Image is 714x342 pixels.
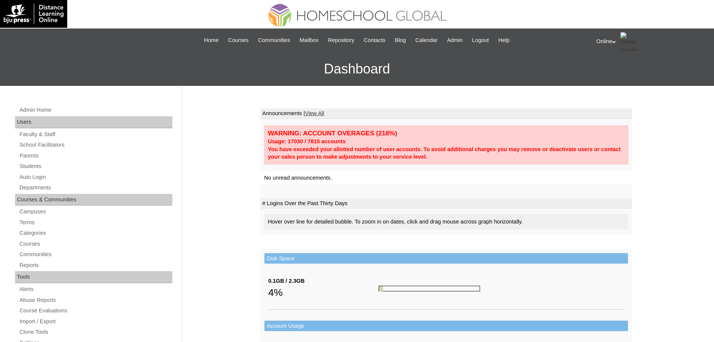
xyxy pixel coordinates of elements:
[391,36,409,45] a: Blog
[258,36,290,45] span: Communities
[19,261,172,270] a: Reports
[264,321,628,331] td: Account Usage
[268,277,379,285] div: 0.1GB / 2.3GB
[443,36,466,45] a: Admin
[19,105,172,115] a: Admin Home
[254,36,294,45] a: Communities
[264,253,628,264] td: Disk Space
[260,171,632,185] td: No unread announcements.
[268,138,346,144] strong: Usage: 17030 / 7815 accounts
[19,218,172,227] a: Terms
[19,327,172,337] a: Clone Tools
[19,228,172,238] a: Categories
[200,36,222,45] a: Home
[364,36,385,45] span: Contacts
[412,36,441,45] a: Calendar
[19,306,172,315] a: Course Evaluations
[260,108,632,119] td: Announcements |
[204,36,219,45] span: Home
[19,317,172,326] a: Import / Export
[19,183,172,192] a: Departments
[415,36,438,45] span: Calendar
[19,140,172,150] a: School Facilitators
[19,151,172,160] a: Parents
[328,36,354,45] span: Repository
[15,116,172,128] div: Users
[305,110,324,116] a: View All
[468,36,493,45] a: Logout
[19,130,172,139] a: Faculty & Staff
[268,145,625,161] div: You have exceeded your allotted number of user accounts. To avoid additional charges you may remo...
[228,36,249,45] span: Courses
[19,172,172,182] a: Auto Login
[300,36,319,45] span: Mailbox
[264,214,628,229] div: Hover over line for detailed bubble. To zoom in on dates, click and drag mouse across graph horiz...
[360,36,389,45] a: Contacts
[620,32,639,51] img: Online Academy
[19,207,172,216] a: Campuses
[19,250,172,259] a: Communities
[498,36,510,45] span: Help
[296,36,323,45] a: Mailbox
[15,271,172,283] div: Tools
[19,285,172,294] a: Alerts
[495,36,513,45] a: Help
[4,4,63,24] img: logo-white.png
[4,52,710,86] h3: Dashboard
[596,32,707,51] div: Online
[472,36,489,45] span: Logout
[19,295,172,305] a: Abuse Reports
[19,239,172,249] a: Courses
[447,36,463,45] span: Admin
[15,194,172,206] div: Courses & Communities
[224,36,252,45] a: Courses
[268,285,379,300] div: 4%
[260,198,632,209] td: # Logins Over the Past Thirty Days
[19,162,172,171] a: Students
[268,129,625,138] div: WARNING: ACCOUNT OVERAGES (218%)
[395,36,406,45] span: Blog
[324,36,358,45] a: Repository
